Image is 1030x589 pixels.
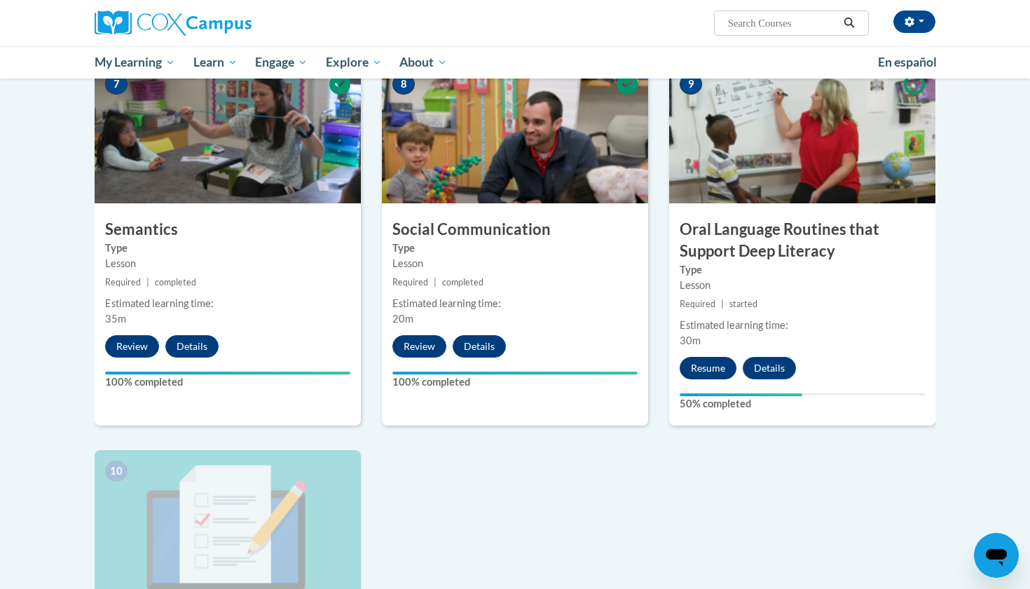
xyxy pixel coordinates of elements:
[434,277,437,287] span: |
[680,393,802,396] div: Your progress
[878,55,937,69] span: En español
[392,335,446,358] button: Review
[146,277,149,287] span: |
[727,15,839,32] input: Search Courses
[95,11,361,36] a: Cox Campus
[669,63,935,203] img: Course Image
[105,372,350,374] div: Your progress
[85,46,184,79] a: My Learning
[105,335,159,358] button: Review
[105,241,350,256] label: Type
[382,63,648,203] img: Course Image
[839,15,860,32] button: Search
[95,63,361,203] img: Course Image
[399,54,447,71] span: About
[869,48,946,77] a: En español
[105,256,350,271] div: Lesson
[680,318,925,333] div: Estimated learning time:
[105,296,350,311] div: Estimated learning time:
[680,299,715,309] span: Required
[382,219,648,241] h3: Social Communication
[105,374,350,390] label: 100% completed
[255,54,308,71] span: Engage
[95,219,361,241] h3: Semantics
[105,277,141,287] span: Required
[729,299,757,309] span: started
[95,11,252,36] img: Cox Campus
[105,461,128,482] span: 10
[392,296,638,311] div: Estimated learning time:
[246,46,317,79] a: Engage
[893,11,935,33] button: Account Settings
[680,74,702,95] span: 9
[392,313,413,325] span: 20m
[184,46,247,79] a: Learn
[669,219,935,262] h3: Oral Language Routines that Support Deep Literacy
[392,241,638,256] label: Type
[453,335,506,358] button: Details
[680,396,925,412] label: 50% completed
[680,262,925,278] label: Type
[680,334,701,346] span: 30m
[193,54,238,71] span: Learn
[105,313,126,325] span: 35m
[155,277,196,287] span: completed
[317,46,391,79] a: Explore
[392,374,638,390] label: 100% completed
[974,533,1019,578] iframe: Button to launch messaging window
[680,278,925,293] div: Lesson
[95,54,175,71] span: My Learning
[680,357,736,379] button: Resume
[392,372,638,374] div: Your progress
[74,46,956,79] div: Main menu
[392,256,638,271] div: Lesson
[165,335,219,358] button: Details
[743,357,796,379] button: Details
[391,46,457,79] a: About
[105,74,128,95] span: 7
[721,299,724,309] span: |
[326,54,382,71] span: Explore
[392,74,415,95] span: 8
[392,277,428,287] span: Required
[442,277,483,287] span: completed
